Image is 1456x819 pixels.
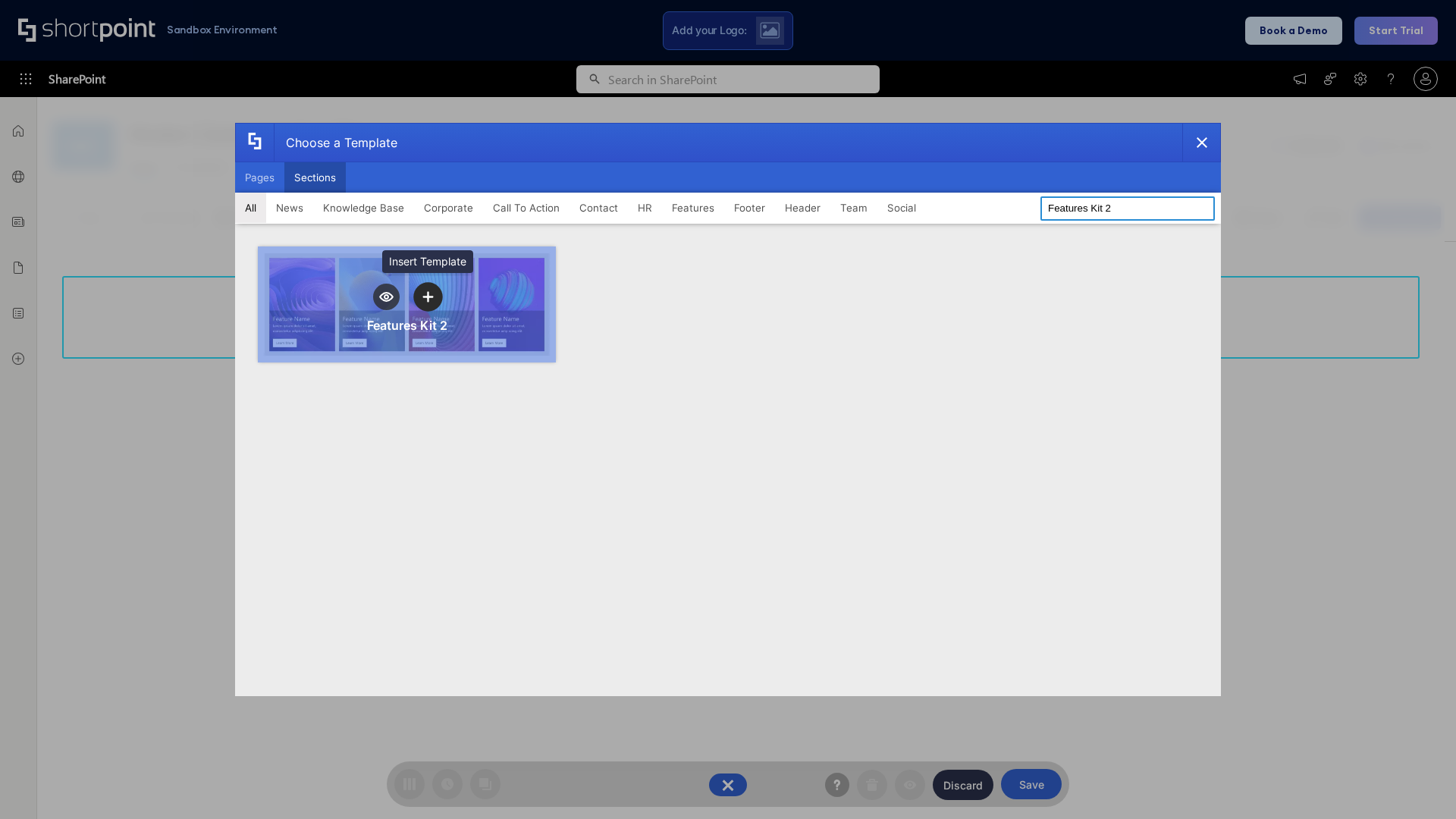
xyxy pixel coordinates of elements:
[483,193,570,223] button: Call To Action
[775,193,830,223] button: Header
[1040,196,1215,221] input: Search
[570,193,628,223] button: Contact
[235,162,284,193] button: Pages
[313,193,414,223] button: Knowledge Base
[274,124,397,162] div: Choose a Template
[877,193,926,223] button: Social
[235,193,266,223] button: All
[662,193,724,223] button: Features
[235,123,1221,696] div: template selector
[1380,746,1456,819] iframe: Chat Widget
[284,162,346,193] button: Sections
[830,193,877,223] button: Team
[628,193,662,223] button: HR
[266,193,313,223] button: News
[414,193,483,223] button: Corporate
[367,318,447,333] div: Features Kit 2
[724,193,775,223] button: Footer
